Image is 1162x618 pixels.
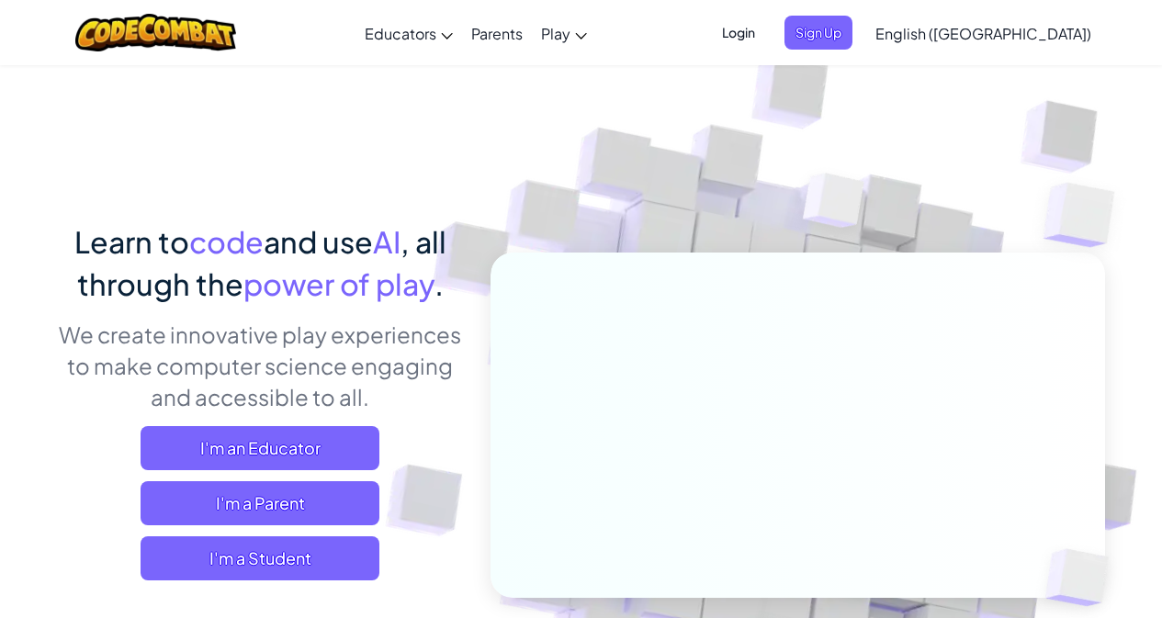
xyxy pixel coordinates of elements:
[462,8,532,58] a: Parents
[141,481,379,525] a: I'm a Parent
[373,223,400,260] span: AI
[434,265,444,302] span: .
[365,24,436,43] span: Educators
[355,8,462,58] a: Educators
[875,24,1091,43] span: English ([GEOGRAPHIC_DATA])
[541,24,570,43] span: Play
[768,137,900,274] img: Overlap cubes
[75,14,236,51] img: CodeCombat logo
[141,536,379,580] button: I'm a Student
[141,426,379,470] a: I'm an Educator
[189,223,264,260] span: code
[866,8,1100,58] a: English ([GEOGRAPHIC_DATA])
[74,223,189,260] span: Learn to
[243,265,434,302] span: power of play
[784,16,852,50] button: Sign Up
[532,8,596,58] a: Play
[711,16,766,50] button: Login
[58,319,463,412] p: We create innovative play experiences to make computer science engaging and accessible to all.
[264,223,373,260] span: and use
